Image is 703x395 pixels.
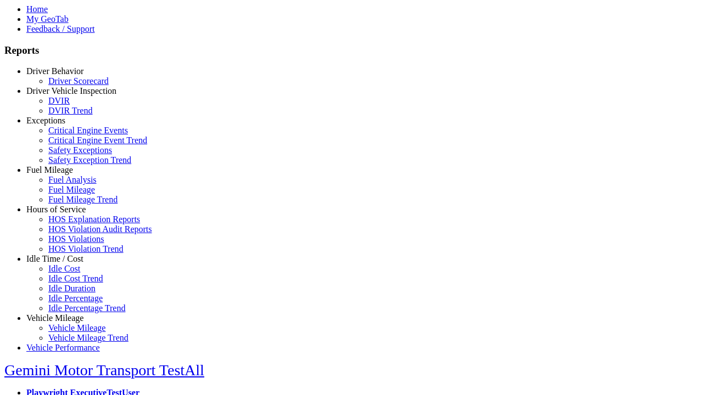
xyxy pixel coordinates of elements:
a: Fuel Mileage Trend [48,195,118,204]
a: Critical Engine Event Trend [48,136,147,145]
a: Idle Percentage [48,294,103,303]
a: My GeoTab [26,14,69,24]
a: Safety Exceptions [48,145,112,155]
a: Critical Engine Events [48,126,128,135]
a: Idle Duration [48,284,96,293]
a: Hours of Service [26,205,86,214]
a: Gemini Motor Transport TestAll [4,362,204,379]
a: Safety Exception Trend [48,155,131,165]
a: Driver Behavior [26,66,83,76]
a: Fuel Mileage [26,165,73,174]
a: DVIR Trend [48,106,92,115]
a: Feedback / Support [26,24,94,33]
a: Fuel Mileage [48,185,95,194]
a: Idle Percentage Trend [48,303,125,313]
a: HOS Violation Audit Reports [48,224,152,234]
a: DVIR [48,96,70,105]
a: HOS Explanation Reports [48,215,140,224]
a: Driver Vehicle Inspection [26,86,116,95]
a: Vehicle Mileage [48,323,105,332]
a: Fuel Analysis [48,175,97,184]
a: Home [26,4,48,14]
a: Driver Scorecard [48,76,109,86]
a: Vehicle Performance [26,343,100,352]
a: HOS Violation Trend [48,244,124,253]
a: Idle Cost Trend [48,274,103,283]
a: Exceptions [26,116,65,125]
a: HOS Violations [48,234,104,244]
a: Vehicle Mileage [26,313,83,323]
a: Vehicle Mileage Trend [48,333,129,342]
a: Idle Cost [48,264,80,273]
h3: Reports [4,44,699,57]
a: Idle Time / Cost [26,254,83,263]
